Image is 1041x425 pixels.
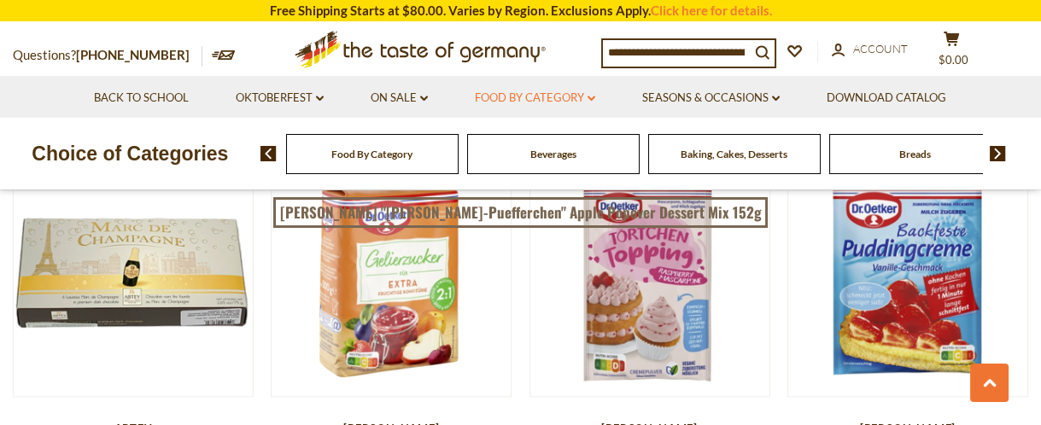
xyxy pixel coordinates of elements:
[939,53,968,67] span: $0.00
[530,157,769,396] img: Dr. Oetker Cupcake Topping, Raspberry Mascarpone, 50g
[788,157,1027,396] img: Dr. Oetker Pudding Creme for Baking, Vanilla, 35g
[651,3,772,18] a: Click here for details.
[530,148,576,160] a: Beverages
[14,157,253,396] img: Abtey "Marc de Champagne" Champagne Bottle Shape Dark Chocolate Pralines in Gift Box, 2.6 oz
[642,89,780,108] a: Seasons & Occasions
[260,146,277,161] img: previous arrow
[475,89,595,108] a: Food By Category
[853,42,908,55] span: Account
[236,89,324,108] a: Oktoberfest
[681,148,787,160] a: Baking, Cakes, Desserts
[94,89,189,108] a: Back to School
[13,44,202,67] p: Questions?
[827,89,946,108] a: Download Catalog
[76,47,190,62] a: [PHONE_NUMBER]
[832,40,908,59] a: Account
[331,148,412,160] a: Food By Category
[272,157,511,396] img: Dr. Oetker Gelierzucker 2:1, 500g
[899,148,931,160] a: Breads
[926,31,977,73] button: $0.00
[371,89,428,108] a: On Sale
[273,197,768,228] a: [PERSON_NAME] "[PERSON_NAME]-Puefferchen" Apple Popover Dessert Mix 152g
[990,146,1006,161] img: next arrow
